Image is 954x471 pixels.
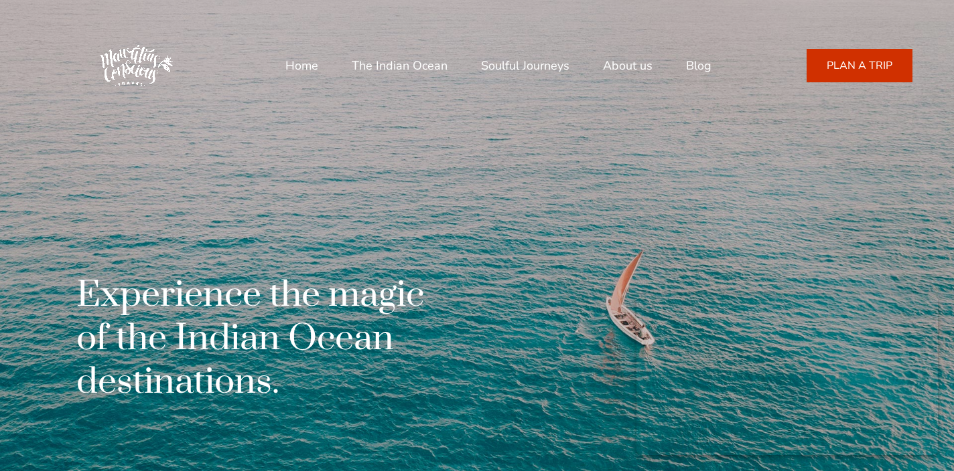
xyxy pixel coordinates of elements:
a: PLAN A TRIP [807,49,912,82]
a: The Indian Ocean [352,50,448,82]
a: About us [603,50,653,82]
h1: Experience the magic of the Indian Ocean destinations. [76,274,442,404]
a: Soulful Journeys [481,50,569,82]
a: Blog [686,50,711,82]
a: Home [285,50,318,82]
